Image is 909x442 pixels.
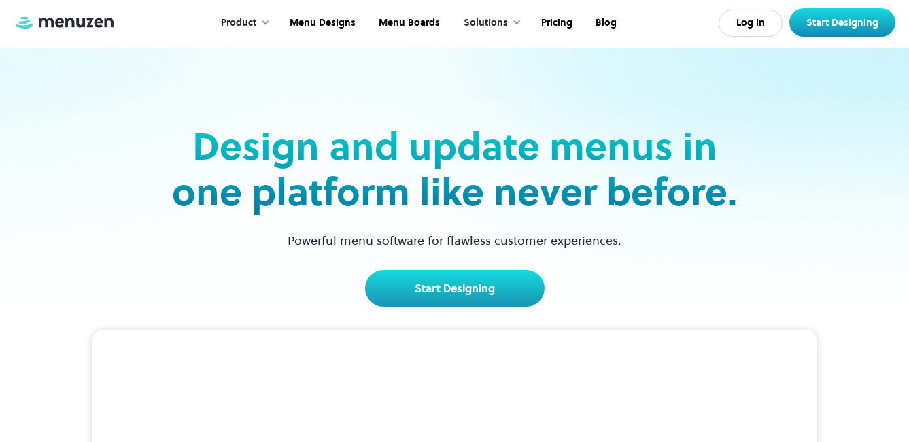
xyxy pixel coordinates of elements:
[221,16,256,31] div: Product
[271,231,638,250] p: Powerful menu software for flawless customer experiences.
[450,2,528,44] div: Solutions
[789,8,895,37] a: Start Designing
[277,2,366,44] a: Menu Designs
[168,124,742,215] h2: Design and update menus in one platform like never before.
[719,10,783,37] a: Log In
[583,2,627,44] a: Blog
[464,16,508,31] div: Solutions
[365,270,545,307] a: Start Designing
[366,2,450,44] a: Menu Boards
[528,2,583,44] a: Pricing
[207,2,277,44] div: Product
